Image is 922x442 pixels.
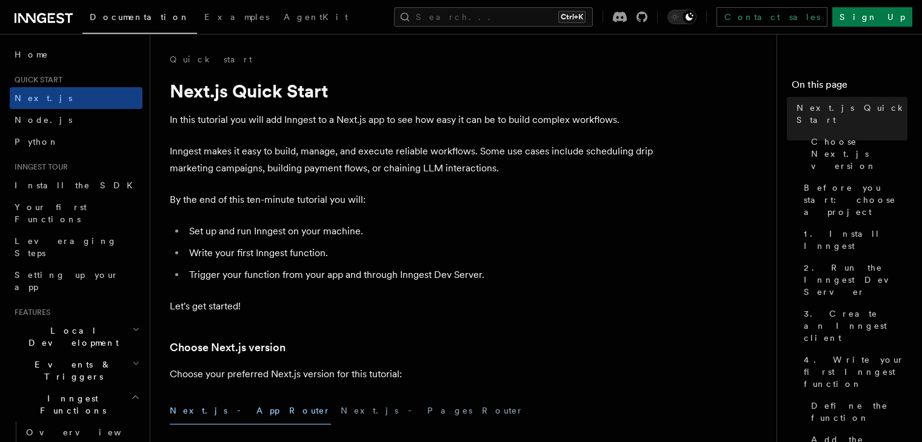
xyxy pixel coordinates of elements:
span: Home [15,48,48,61]
a: Quick start [170,53,252,65]
a: Define the function [806,395,907,429]
a: 1. Install Inngest [799,223,907,257]
button: Next.js - App Router [170,397,331,424]
span: Quick start [10,75,62,85]
a: Leveraging Steps [10,230,142,264]
span: Node.js [15,115,72,125]
kbd: Ctrl+K [558,11,586,23]
a: Contact sales [717,7,827,27]
span: Python [15,137,59,147]
a: Next.js Quick Start [792,97,907,131]
a: 3. Create an Inngest client [799,303,907,349]
p: By the end of this ten-minute tutorial you will: [170,191,655,208]
span: 2. Run the Inngest Dev Server [804,262,907,298]
span: AgentKit [284,12,348,22]
a: 2. Run the Inngest Dev Server [799,257,907,303]
button: Next.js - Pages Router [341,397,524,424]
a: Home [10,44,142,65]
a: Documentation [82,4,197,34]
p: Let's get started! [170,298,655,315]
span: Install the SDK [15,180,140,190]
a: Node.js [10,109,142,131]
span: Documentation [90,12,190,22]
h1: Next.js Quick Start [170,80,655,102]
button: Events & Triggers [10,354,142,388]
a: Python [10,131,142,153]
span: Overview [26,427,151,437]
span: 1. Install Inngest [804,228,907,252]
p: In this tutorial you will add Inngest to a Next.js app to see how easy it can be to build complex... [170,111,655,128]
button: Toggle dark mode [667,10,697,24]
span: Define the function [811,400,907,424]
span: Next.js [15,93,72,103]
span: Choose Next.js version [811,136,907,172]
span: Local Development [10,325,132,349]
span: Events & Triggers [10,358,132,383]
button: Local Development [10,320,142,354]
a: Setting up your app [10,264,142,298]
a: AgentKit [276,4,355,33]
p: Inngest makes it easy to build, manage, and execute reliable workflows. Some use cases include sc... [170,143,655,177]
span: Your first Functions [15,202,87,224]
span: Setting up your app [15,270,119,292]
button: Inngest Functions [10,388,142,421]
span: 3. Create an Inngest client [804,308,907,344]
a: Next.js [10,87,142,109]
span: Inngest Functions [10,392,131,417]
span: Leveraging Steps [15,236,117,258]
li: Set up and run Inngest on your machine. [185,223,655,240]
a: Sign Up [832,7,912,27]
h4: On this page [792,78,907,97]
span: Before you start: choose a project [804,182,907,218]
li: Trigger your function from your app and through Inngest Dev Server. [185,266,655,283]
a: Install the SDK [10,174,142,196]
span: Inngest tour [10,162,68,172]
button: Search...Ctrl+K [394,7,593,27]
a: Examples [197,4,276,33]
a: Your first Functions [10,196,142,230]
p: Choose your preferred Next.js version for this tutorial: [170,366,655,383]
span: 4. Write your first Inngest function [804,354,907,390]
a: Choose Next.js version [170,339,286,356]
a: Before you start: choose a project [799,177,907,223]
span: Features [10,308,50,317]
a: 4. Write your first Inngest function [799,349,907,395]
a: Choose Next.js version [806,131,907,177]
span: Examples [204,12,269,22]
span: Next.js Quick Start [797,102,907,126]
li: Write your first Inngest function. [185,245,655,262]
